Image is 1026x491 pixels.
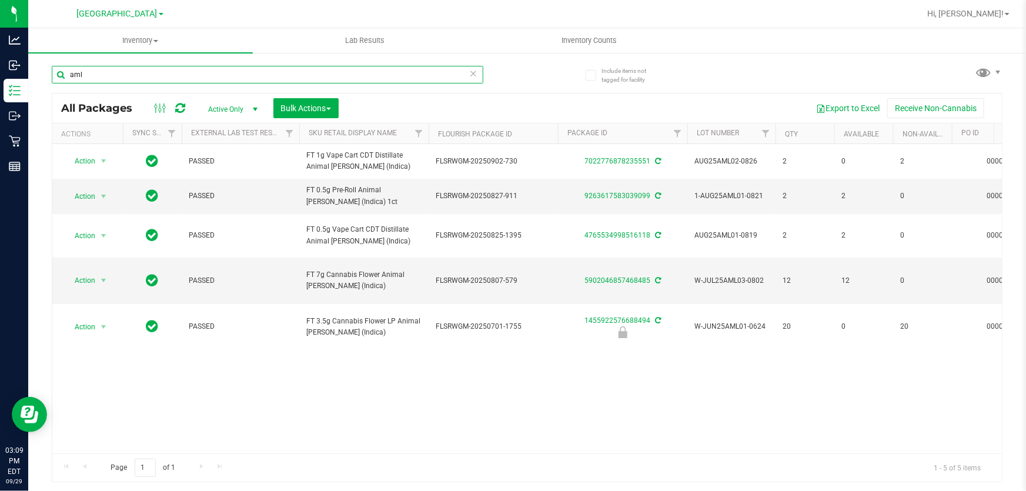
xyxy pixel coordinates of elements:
[546,35,633,46] span: Inventory Counts
[436,156,551,167] span: FLSRWGM-20250902-730
[653,276,661,285] span: Sync from Compliance System
[584,316,650,325] a: 1455922576688494
[653,231,661,239] span: Sync from Compliance System
[438,130,512,138] a: Flourish Package ID
[900,156,945,167] span: 2
[653,192,661,200] span: Sync from Compliance System
[584,192,650,200] a: 9263617583039099
[77,9,158,19] span: [GEOGRAPHIC_DATA]
[584,157,650,165] a: 7022776878235551
[280,123,299,143] a: Filter
[273,98,339,118] button: Bulk Actions
[469,66,477,81] span: Clear
[9,59,21,71] inline-svg: Inbound
[694,191,768,202] span: 1-AUG25AML01-0821
[584,231,650,239] a: 4765534998516118
[783,230,827,241] span: 2
[253,28,477,53] a: Lab Results
[987,231,1020,239] a: 00001054
[64,153,96,169] span: Action
[783,321,827,332] span: 20
[306,185,422,207] span: FT 0.5g Pre-Roll Animal [PERSON_NAME] (Indica) 1ct
[9,161,21,172] inline-svg: Reports
[987,322,1020,330] a: 00001038
[306,150,422,172] span: FT 1g Vape Cart CDT Distillate Animal [PERSON_NAME] (Indica)
[329,35,400,46] span: Lab Results
[101,459,185,477] span: Page of 1
[409,123,429,143] a: Filter
[146,227,159,243] span: In Sync
[132,129,178,137] a: Sync Status
[64,228,96,244] span: Action
[189,156,292,167] span: PASSED
[961,129,979,137] a: PO ID
[987,192,1020,200] a: 00001051
[52,66,483,83] input: Search Package ID, Item Name, SKU, Lot or Part Number...
[189,191,292,202] span: PASSED
[841,191,886,202] span: 2
[64,272,96,289] span: Action
[601,66,660,84] span: Include items not tagged for facility
[844,130,879,138] a: Available
[783,156,827,167] span: 2
[694,321,768,332] span: W-JUN25AML01-0624
[900,321,945,332] span: 20
[987,157,1020,165] a: 00001056
[61,102,144,115] span: All Packages
[653,157,661,165] span: Sync from Compliance System
[927,9,1004,18] span: Hi, [PERSON_NAME]!
[306,269,422,292] span: FT 7g Cannabis Flower Animal [PERSON_NAME] (Indica)
[146,318,159,335] span: In Sync
[436,230,551,241] span: FLSRWGM-20250825-1395
[567,129,607,137] a: Package ID
[903,130,955,138] a: Non-Available
[28,28,253,53] a: Inventory
[694,156,768,167] span: AUG25AML02-0826
[841,275,886,286] span: 12
[668,123,687,143] a: Filter
[96,188,111,205] span: select
[12,397,47,432] iframe: Resource center
[189,321,292,332] span: PASSED
[5,477,23,486] p: 09/29
[584,276,650,285] a: 5902046857468485
[887,98,984,118] button: Receive Non-Cannabis
[189,230,292,241] span: PASSED
[146,272,159,289] span: In Sync
[64,188,96,205] span: Action
[96,153,111,169] span: select
[783,191,827,202] span: 2
[436,275,551,286] span: FLSRWGM-20250807-579
[96,228,111,244] span: select
[9,135,21,147] inline-svg: Retail
[9,34,21,46] inline-svg: Analytics
[841,156,886,167] span: 0
[189,275,292,286] span: PASSED
[96,319,111,335] span: select
[900,230,945,241] span: 0
[306,316,422,338] span: FT 3.5g Cannabis Flower LP Animal [PERSON_NAME] (Indica)
[9,85,21,96] inline-svg: Inventory
[783,275,827,286] span: 12
[924,459,990,476] span: 1 - 5 of 5 items
[135,459,156,477] input: 1
[808,98,887,118] button: Export to Excel
[653,316,661,325] span: Sync from Compliance System
[841,230,886,241] span: 2
[987,276,1020,285] a: 00001055
[28,35,253,46] span: Inventory
[96,272,111,289] span: select
[5,445,23,477] p: 03:09 PM EDT
[146,153,159,169] span: In Sync
[477,28,702,53] a: Inventory Counts
[756,123,776,143] a: Filter
[146,188,159,204] span: In Sync
[436,321,551,332] span: FLSRWGM-20250701-1755
[841,321,886,332] span: 0
[306,224,422,246] span: FT 0.5g Vape Cart CDT Distillate Animal [PERSON_NAME] (Indica)
[281,103,331,113] span: Bulk Actions
[436,191,551,202] span: FLSRWGM-20250827-911
[162,123,182,143] a: Filter
[900,275,945,286] span: 0
[694,275,768,286] span: W-JUL25AML03-0802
